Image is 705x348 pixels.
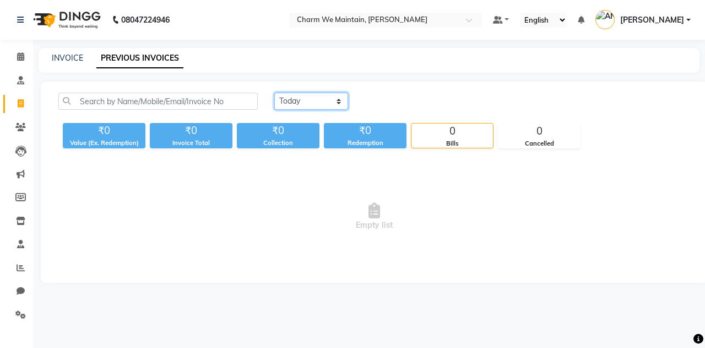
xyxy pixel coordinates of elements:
span: Empty list [58,162,690,272]
input: Search by Name/Mobile/Email/Invoice No [58,93,258,110]
div: ₹0 [63,123,145,138]
a: PREVIOUS INVOICES [96,49,183,68]
div: Redemption [324,138,406,148]
div: Value (Ex. Redemption) [63,138,145,148]
div: ₹0 [237,123,319,138]
div: Cancelled [498,139,580,148]
b: 08047224946 [121,4,170,35]
a: INVOICE [52,53,83,63]
div: ₹0 [324,123,406,138]
img: logo [28,4,104,35]
div: ₹0 [150,123,232,138]
span: [PERSON_NAME] [620,14,684,26]
div: Bills [411,139,493,148]
div: Invoice Total [150,138,232,148]
div: 0 [411,124,493,139]
img: ANJANI SHARMA [595,10,615,29]
div: Collection [237,138,319,148]
div: 0 [498,124,580,139]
